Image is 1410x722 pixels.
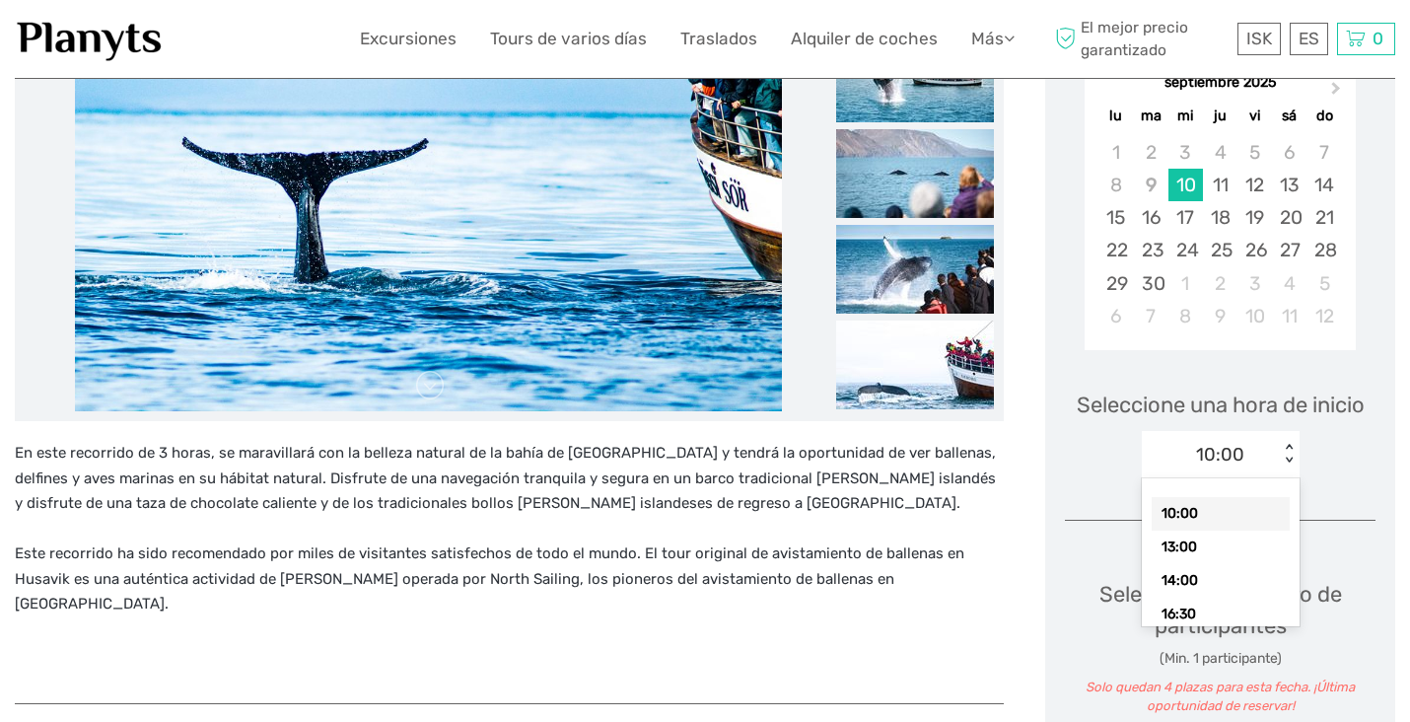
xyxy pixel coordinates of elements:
div: Not available jueves, 4 de septiembre de 2025 [1203,136,1237,169]
div: Choose viernes, 26 de septiembre de 2025 [1237,234,1272,266]
div: 10:00 [1196,442,1244,468]
div: (Min. 1 participante) [1065,649,1375,669]
div: Not available miércoles, 3 de septiembre de 2025 [1168,136,1203,169]
img: 1453-555b4ac7-172b-4ae9-927d-298d0724a4f4_logo_small.jpg [15,15,165,63]
div: Choose miércoles, 8 de octubre de 2025 [1168,300,1203,332]
div: Choose domingo, 21 de septiembre de 2025 [1306,201,1341,234]
div: Choose jueves, 25 de septiembre de 2025 [1203,234,1237,266]
div: ES [1290,23,1328,55]
div: Choose sábado, 27 de septiembre de 2025 [1272,234,1306,266]
span: Seleccione una hora de inicio [1077,390,1365,420]
div: 13:00 [1152,531,1290,564]
div: Choose lunes, 29 de septiembre de 2025 [1098,267,1133,300]
div: Choose martes, 23 de septiembre de 2025 [1134,234,1168,266]
span: 0 [1370,29,1386,48]
div: < > [1280,444,1297,465]
div: Choose viernes, 12 de septiembre de 2025 [1237,169,1272,201]
div: Not available martes, 9 de septiembre de 2025 [1134,169,1168,201]
div: Choose miércoles, 24 de septiembre de 2025 [1168,234,1203,266]
div: Not available domingo, 7 de septiembre de 2025 [1306,136,1341,169]
div: Choose jueves, 2 de octubre de 2025 [1203,267,1237,300]
a: Alquiler de coches [791,25,938,53]
div: septiembre 2025 [1085,73,1356,94]
div: Choose martes, 7 de octubre de 2025 [1134,300,1168,332]
div: Choose sábado, 20 de septiembre de 2025 [1272,201,1306,234]
div: Choose sábado, 4 de octubre de 2025 [1272,267,1306,300]
span: ISK [1246,29,1272,48]
p: En este recorrido de 3 horas, se maravillará con la belleza natural de la bahía de [GEOGRAPHIC_DA... [15,441,1004,617]
div: ju [1203,103,1237,129]
div: Choose jueves, 9 de octubre de 2025 [1203,300,1237,332]
div: Not available martes, 2 de septiembre de 2025 [1134,136,1168,169]
div: month 2025-09 [1091,136,1349,332]
div: Choose domingo, 5 de octubre de 2025 [1306,267,1341,300]
div: do [1306,103,1341,129]
div: Not available lunes, 1 de septiembre de 2025 [1098,136,1133,169]
div: Choose jueves, 18 de septiembre de 2025 [1203,201,1237,234]
div: Choose domingo, 14 de septiembre de 2025 [1306,169,1341,201]
div: Choose miércoles, 1 de octubre de 2025 [1168,267,1203,300]
div: Not available viernes, 5 de septiembre de 2025 [1237,136,1272,169]
img: d24e23ee713748299e35b58e2d687b5b_slider_thumbnail.jpeg [836,129,994,218]
div: Not available sábado, 6 de septiembre de 2025 [1272,136,1306,169]
div: ma [1134,103,1168,129]
div: Seleccione el número de participantes [1065,579,1375,716]
img: 5b26d4f687954a7e89004847ed490a7b_slider_thumbnail.jpeg [836,225,994,314]
p: We're away right now. Please check back later! [28,35,223,50]
div: Choose viernes, 3 de octubre de 2025 [1237,267,1272,300]
div: lu [1098,103,1133,129]
img: 1f6288abe667477298f22d304843fd03_slider_thumbnail.jpeg [836,321,994,409]
a: Tours de varios días [490,25,647,53]
a: Más [971,25,1015,53]
div: Choose miércoles, 17 de septiembre de 2025 [1168,201,1203,234]
a: Excursiones [360,25,457,53]
div: Choose domingo, 12 de octubre de 2025 [1306,300,1341,332]
div: Choose miércoles, 10 de septiembre de 2025 [1168,169,1203,201]
div: sá [1272,103,1306,129]
span: El mejor precio garantizado [1050,17,1233,60]
button: Open LiveChat chat widget [227,31,250,54]
div: Choose sábado, 13 de septiembre de 2025 [1272,169,1306,201]
div: Choose viernes, 19 de septiembre de 2025 [1237,201,1272,234]
div: Choose lunes, 6 de octubre de 2025 [1098,300,1133,332]
div: 10:00 [1152,497,1290,531]
a: Traslados [680,25,757,53]
div: Choose sábado, 11 de octubre de 2025 [1272,300,1306,332]
div: Choose jueves, 11 de septiembre de 2025 [1203,169,1237,201]
button: Next Month [1322,78,1354,109]
div: Choose martes, 30 de septiembre de 2025 [1134,267,1168,300]
div: Choose lunes, 22 de septiembre de 2025 [1098,234,1133,266]
div: 14:00 [1152,564,1290,598]
div: Solo quedan 4 plazas para esta fecha. ¡Última oportunidad de reservar! [1065,679,1375,716]
div: mi [1168,103,1203,129]
div: Choose viernes, 10 de octubre de 2025 [1237,300,1272,332]
div: Choose martes, 16 de septiembre de 2025 [1134,201,1168,234]
div: vi [1237,103,1272,129]
div: Choose lunes, 15 de septiembre de 2025 [1098,201,1133,234]
div: Choose domingo, 28 de septiembre de 2025 [1306,234,1341,266]
div: 16:30 [1152,598,1290,631]
div: Not available lunes, 8 de septiembre de 2025 [1098,169,1133,201]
